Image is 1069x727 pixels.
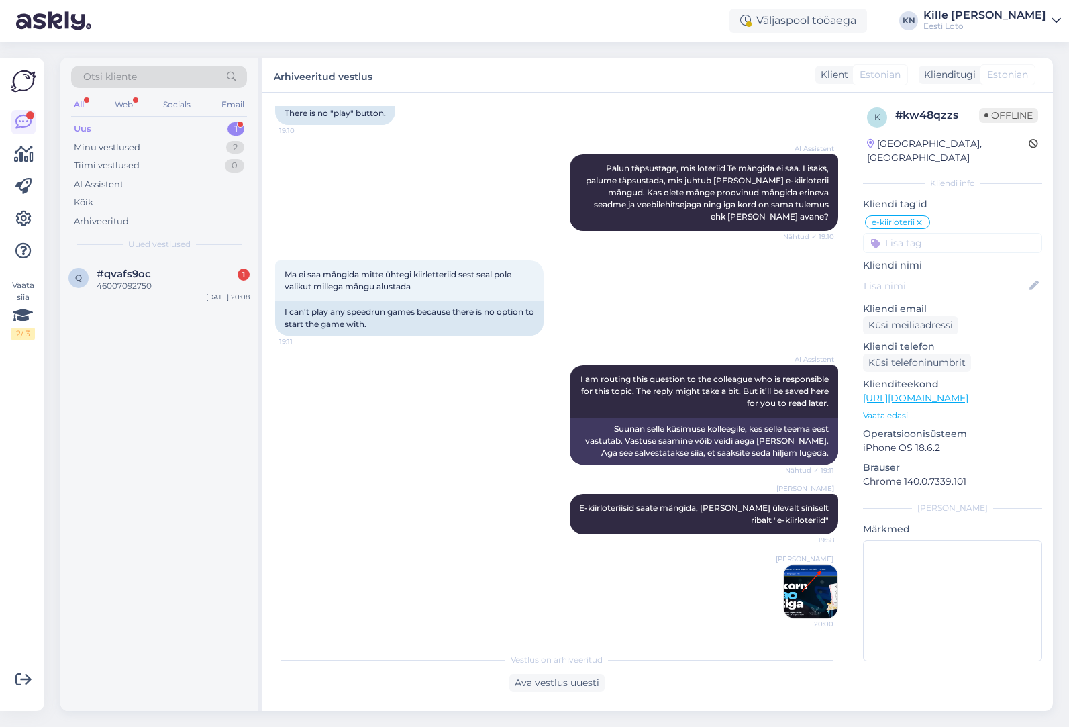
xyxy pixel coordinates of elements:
[784,144,834,154] span: AI Assistent
[863,354,971,372] div: Küsi telefoninumbrit
[75,273,82,283] span: q
[586,163,831,222] span: Palun täpsustage, mis loteriid Te mängida ei saa. Lisaks, palume täpsustada, mis juhtub [PERSON_N...
[279,126,329,136] span: 19:10
[279,336,329,346] span: 19:11
[784,565,837,618] img: Attachment
[206,292,250,302] div: [DATE] 20:08
[923,21,1046,32] div: Eesti Loto
[71,96,87,113] div: All
[919,68,976,82] div: Klienditugi
[863,502,1042,514] div: [PERSON_NAME]
[784,354,834,365] span: AI Assistent
[128,238,191,250] span: Uued vestlused
[11,279,35,340] div: Vaata siia
[863,441,1042,455] p: iPhone OS 18.6.2
[776,554,833,564] span: [PERSON_NAME]
[511,654,603,666] span: Vestlus on arhiveeritud
[509,674,605,692] div: Ava vestlus uuesti
[11,328,35,340] div: 2 / 3
[860,68,901,82] span: Estonian
[579,503,831,525] span: E-kiirloteriisid saate mängida, [PERSON_NAME] ülevalt siniselt ribalt "e-kiirloteriid"
[274,66,372,84] label: Arhiveeritud vestlus
[863,522,1042,536] p: Märkmed
[863,392,968,404] a: [URL][DOMAIN_NAME]
[580,374,831,408] span: I am routing this question to the colleague who is responsible for this topic. The reply might ta...
[275,102,395,125] div: There is no "play" button.
[863,461,1042,475] p: Brauser
[275,301,544,336] div: I can't play any speedrun games because there is no option to start the game with.
[225,159,244,173] div: 0
[784,535,834,545] span: 19:58
[11,68,36,94] img: Askly Logo
[226,141,244,154] div: 2
[863,233,1042,253] input: Lisa tag
[895,107,979,124] div: # kw48qzzs
[160,96,193,113] div: Socials
[867,137,1029,165] div: [GEOGRAPHIC_DATA], [GEOGRAPHIC_DATA]
[863,377,1042,391] p: Klienditeekond
[863,197,1042,211] p: Kliendi tag'id
[863,475,1042,489] p: Chrome 140.0.7339.101
[97,268,151,280] span: #qvafs9oc
[776,483,834,493] span: [PERSON_NAME]
[97,280,250,292] div: 46007092750
[987,68,1028,82] span: Estonian
[863,302,1042,316] p: Kliendi email
[863,258,1042,273] p: Kliendi nimi
[729,9,867,33] div: Väljaspool tööaega
[872,218,915,226] span: e-kiirloterii
[899,11,918,30] div: KN
[923,10,1061,32] a: Kille [PERSON_NAME]Eesti Loto
[783,232,834,242] span: Nähtud ✓ 19:10
[74,215,129,228] div: Arhiveeritud
[784,465,834,475] span: Nähtud ✓ 19:11
[863,340,1042,354] p: Kliendi telefon
[219,96,247,113] div: Email
[285,269,513,291] span: Ma ei saa mängida mitte ühtegi kiirletteriid sest seal pole valikut millega mängu alustada
[74,196,93,209] div: Kõik
[874,112,880,122] span: k
[864,279,1027,293] input: Lisa nimi
[74,141,140,154] div: Minu vestlused
[923,10,1046,21] div: Kille [PERSON_NAME]
[570,418,838,465] div: Suunan selle küsimuse kolleegile, kes selle teema eest vastutab. Vastuse saamine võib veidi aega ...
[863,316,958,334] div: Küsi meiliaadressi
[74,159,140,173] div: Tiimi vestlused
[74,178,123,191] div: AI Assistent
[783,619,833,629] span: 20:00
[112,96,136,113] div: Web
[227,122,244,136] div: 1
[815,68,848,82] div: Klient
[238,269,250,281] div: 1
[74,122,91,136] div: Uus
[83,70,137,84] span: Otsi kliente
[863,177,1042,189] div: Kliendi info
[979,108,1038,123] span: Offline
[863,427,1042,441] p: Operatsioonisüsteem
[863,409,1042,422] p: Vaata edasi ...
